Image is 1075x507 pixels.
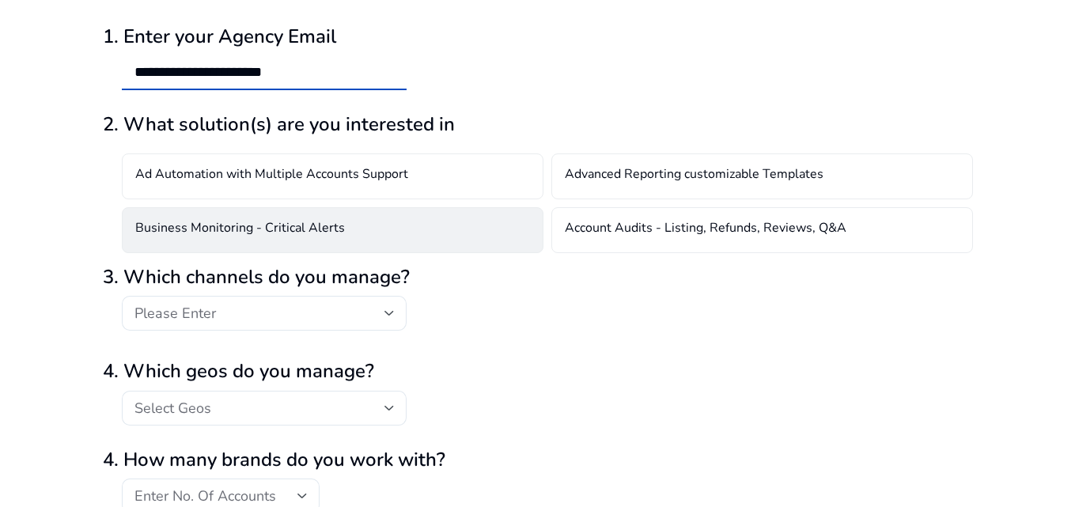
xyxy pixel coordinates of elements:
h4: Business Monitoring - Critical Alerts [135,221,345,240]
h4: Account Audits - Listing, Refunds, Reviews, Q&A [565,221,846,240]
span: Please Enter [134,304,216,323]
h2: 4. Which geos do you manage? [103,360,973,383]
span: Enter No. Of Accounts [134,486,276,505]
h2: 2. What solution(s) are you interested in [103,113,973,136]
h2: 4. How many brands do you work with? [103,448,973,471]
h2: 3. Which channels do you manage? [103,266,973,289]
span: Select Geos [134,399,211,418]
h4: Advanced Reporting customizable Templates [565,167,823,186]
h2: 1. Enter your Agency Email [103,25,973,48]
h4: Ad Automation with Multiple Accounts Support [135,167,408,186]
